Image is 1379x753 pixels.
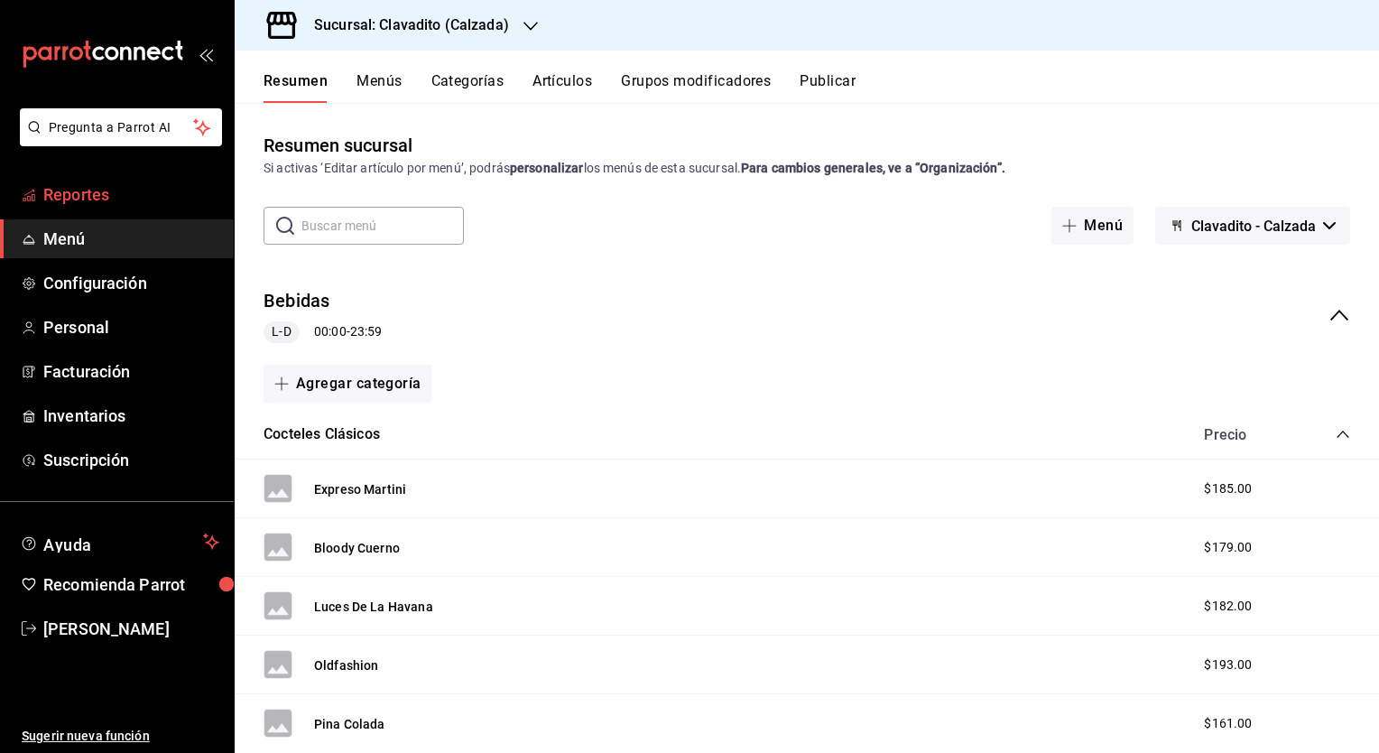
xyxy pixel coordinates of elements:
[800,72,856,103] button: Publicar
[43,531,196,553] span: Ayuda
[43,572,219,597] span: Recomienda Parrot
[301,208,464,244] input: Buscar menú
[314,598,433,616] button: Luces De La Havana
[1191,218,1316,235] span: Clavadito - Calzada
[20,108,222,146] button: Pregunta a Parrot AI
[43,617,219,641] span: [PERSON_NAME]
[264,72,1379,103] div: navigation tabs
[264,424,380,445] button: Cocteles Clásicos
[314,480,406,498] button: Expreso Martini
[43,182,219,207] span: Reportes
[264,159,1350,178] div: Si activas ‘Editar artículo por menú’, podrás los menús de esta sucursal.
[13,131,222,150] a: Pregunta a Parrot AI
[1204,479,1252,498] span: $185.00
[43,448,219,472] span: Suscripción
[356,72,402,103] button: Menús
[264,132,412,159] div: Resumen sucursal
[621,72,771,103] button: Grupos modificadores
[235,274,1379,358] div: collapse-menu-row
[314,656,379,674] button: Oldfashion
[1204,597,1252,616] span: $182.00
[1204,655,1252,674] span: $193.00
[532,72,592,103] button: Artículos
[1204,538,1252,557] span: $179.00
[199,47,213,61] button: open_drawer_menu
[1155,207,1350,245] button: Clavadito - Calzada
[43,359,219,384] span: Facturación
[43,315,219,339] span: Personal
[22,727,219,746] span: Sugerir nueva función
[300,14,509,36] h3: Sucursal: Clavadito (Calzada)
[510,161,584,175] strong: personalizar
[264,365,432,403] button: Agregar categoría
[314,539,400,557] button: Bloody Cuerno
[49,118,194,137] span: Pregunta a Parrot AI
[264,322,298,341] span: L-D
[264,288,330,314] button: Bebidas
[1051,207,1134,245] button: Menú
[43,271,219,295] span: Configuración
[43,227,219,251] span: Menú
[741,161,1005,175] strong: Para cambios generales, ve a “Organización”.
[43,404,219,428] span: Inventarios
[431,72,504,103] button: Categorías
[264,72,328,103] button: Resumen
[314,715,385,733] button: Pina Colada
[1186,426,1301,443] div: Precio
[1204,714,1252,733] span: $161.00
[1336,427,1350,442] button: collapse-category-row
[264,321,382,343] div: 00:00 - 23:59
